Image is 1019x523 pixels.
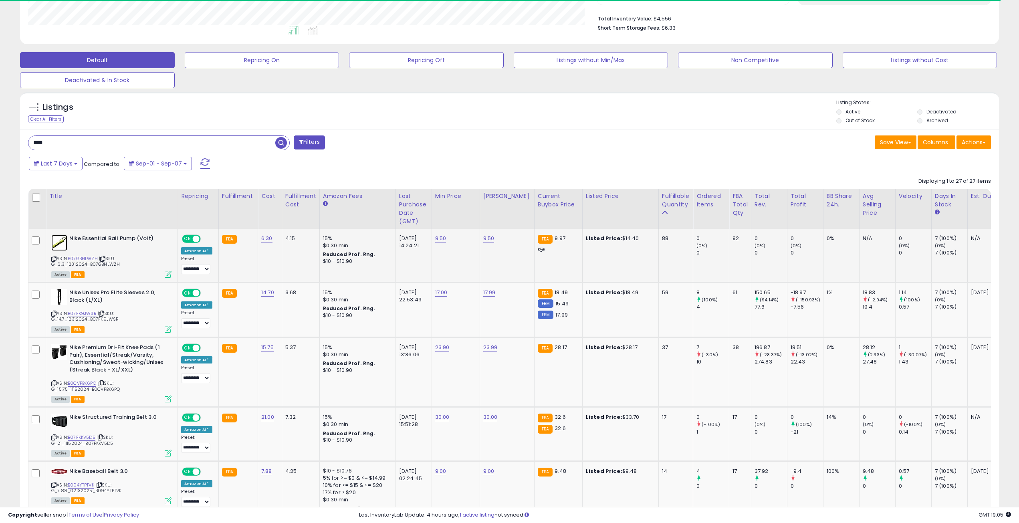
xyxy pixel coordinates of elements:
[845,108,860,115] label: Active
[899,414,931,421] div: 0
[791,303,823,311] div: -7.56
[555,311,568,319] span: 17.99
[71,497,85,504] span: FBA
[51,326,70,333] span: All listings currently available for purchase on Amazon
[696,344,729,351] div: 7
[181,301,212,309] div: Amazon AI *
[755,468,787,475] div: 37.92
[555,424,566,432] span: 32.6
[935,344,967,351] div: 7 (100%)
[732,344,745,351] div: 38
[222,235,237,244] small: FBA
[863,358,895,365] div: 27.48
[935,468,967,475] div: 7 (100%)
[555,234,565,242] span: 9.97
[323,360,375,367] b: Reduced Prof. Rng.
[555,413,566,421] span: 32.6
[51,289,67,305] img: 21ujuJQoIOL._SL40_.jpg
[28,115,64,123] div: Clear All Filters
[586,343,622,351] b: Listed Price:
[29,157,83,170] button: Last 7 Days
[555,289,568,296] span: 18.49
[51,497,70,504] span: All listings currently available for purchase on Amazon
[755,192,784,209] div: Total Rev.
[935,358,967,365] div: 7 (100%)
[185,52,339,68] button: Repricing On
[181,489,212,507] div: Preset:
[863,192,892,217] div: Avg Selling Price
[323,351,389,358] div: $0.30 min
[935,209,940,216] small: Days In Stock.
[183,290,193,297] span: ON
[836,99,999,107] p: Listing States:
[20,52,175,68] button: Default
[755,289,787,296] div: 150.65
[200,236,212,242] span: OFF
[8,511,37,519] strong: Copyright
[918,178,991,185] div: Displaying 1 to 27 of 27 items
[71,396,85,403] span: FBA
[875,135,916,149] button: Save View
[183,345,193,351] span: ON
[323,496,389,503] div: $0.30 min
[399,468,426,482] div: [DATE] 02:24:45
[323,200,328,208] small: Amazon Fees.
[68,380,96,387] a: B0CVFBK6PQ
[181,356,212,363] div: Amazon AI *
[51,450,70,457] span: All listings currently available for purchase on Amazon
[732,468,745,475] div: 17
[68,310,97,317] a: B07FK9JWSR
[483,467,494,475] a: 9.00
[399,235,426,249] div: [DATE] 14:24:21
[732,192,748,217] div: FBA Total Qty
[827,414,853,421] div: 14%
[555,343,567,351] span: 28.17
[827,468,853,475] div: 100%
[399,344,426,358] div: [DATE] 13:36:06
[899,428,931,436] div: 0.14
[538,344,553,353] small: FBA
[827,235,853,242] div: 0%
[863,344,895,351] div: 28.12
[586,235,652,242] div: $14.40
[69,511,103,519] a: Terms of Use
[294,135,325,149] button: Filters
[51,396,70,403] span: All listings currently available for purchase on Amazon
[796,421,812,428] small: (100%)
[791,483,823,490] div: 0
[755,414,787,421] div: 0
[51,235,67,251] img: 319PlHA7puL._SL40_.jpg
[68,434,95,441] a: B07FKKV5D5
[69,289,167,306] b: Nike Unisex Pro Elite Sleeves 2.0, Black (L/XL)
[863,289,895,296] div: 18.83
[538,299,553,308] small: FBM
[696,289,729,296] div: 8
[51,434,113,446] span: | SKU: G_21_11152024_B07FKKV5D5
[827,289,853,296] div: 1%
[899,303,931,311] div: 0.57
[899,192,928,200] div: Velocity
[662,24,676,32] span: $6.33
[538,468,553,477] small: FBA
[183,468,193,475] span: ON
[918,135,955,149] button: Columns
[843,52,997,68] button: Listings without Cost
[124,157,192,170] button: Sep-01 - Sep-07
[899,235,931,242] div: 0
[181,480,212,487] div: Amazon AI *
[261,413,274,421] a: 21.00
[732,235,745,242] div: 92
[696,358,729,365] div: 10
[538,289,553,298] small: FBA
[732,289,745,296] div: 61
[904,421,922,428] small: (-100%)
[904,351,927,358] small: (-30.07%)
[435,413,450,421] a: 30.00
[222,192,254,200] div: Fulfillment
[483,413,498,421] a: 30.00
[935,297,946,303] small: (0%)
[586,413,622,421] b: Listed Price:
[483,343,498,351] a: 23.99
[935,249,967,256] div: 7 (100%)
[323,312,389,319] div: $10 - $10.90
